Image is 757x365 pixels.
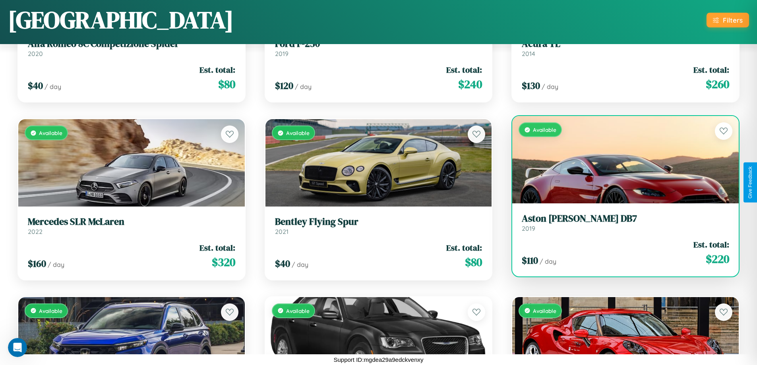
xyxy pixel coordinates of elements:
span: 2022 [28,228,43,236]
a: Ford F-2502019 [275,38,482,58]
iframe: Intercom live chat [8,338,27,357]
a: Mercedes SLR McLaren2022 [28,216,235,236]
h3: Alfa Romeo 8C Competizione Spider [28,38,235,50]
a: Aston [PERSON_NAME] DB72019 [522,213,729,232]
span: / day [45,83,61,91]
div: Give Feedback [747,166,753,199]
span: $ 220 [706,251,729,267]
span: Est. total: [446,64,482,75]
span: 2020 [28,50,43,58]
span: / day [295,83,312,91]
div: Filters [723,16,743,24]
span: / day [540,257,556,265]
a: Acura TL2014 [522,38,729,58]
span: / day [292,261,308,268]
span: Available [533,307,556,314]
span: $ 80 [465,254,482,270]
p: Support ID: mgdea29a9edckvenxy [334,354,424,365]
span: Est. total: [693,239,729,250]
a: Bentley Flying Spur2021 [275,216,482,236]
a: Alfa Romeo 8C Competizione Spider2020 [28,38,235,58]
span: Available [286,307,310,314]
h1: [GEOGRAPHIC_DATA] [8,4,234,36]
span: / day [48,261,64,268]
span: Est. total: [199,64,235,75]
span: Available [39,307,62,314]
span: Est. total: [693,64,729,75]
h3: Bentley Flying Spur [275,216,482,228]
span: $ 40 [275,257,290,270]
span: 2019 [275,50,288,58]
h3: Acura TL [522,38,729,50]
span: Available [39,129,62,136]
span: 2014 [522,50,535,58]
h3: Mercedes SLR McLaren [28,216,235,228]
h3: Ford F-250 [275,38,482,50]
span: / day [542,83,558,91]
span: 2021 [275,228,288,236]
span: $ 110 [522,254,538,267]
span: $ 240 [458,76,482,92]
span: Est. total: [446,242,482,253]
span: $ 40 [28,79,43,92]
span: $ 130 [522,79,540,92]
span: $ 120 [275,79,293,92]
button: Filters [707,13,749,27]
span: $ 260 [706,76,729,92]
span: 2019 [522,224,535,232]
span: Available [286,129,310,136]
span: Available [533,126,556,133]
span: $ 80 [218,76,235,92]
span: $ 320 [212,254,235,270]
span: $ 160 [28,257,46,270]
h3: Aston [PERSON_NAME] DB7 [522,213,729,224]
span: Est. total: [199,242,235,253]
